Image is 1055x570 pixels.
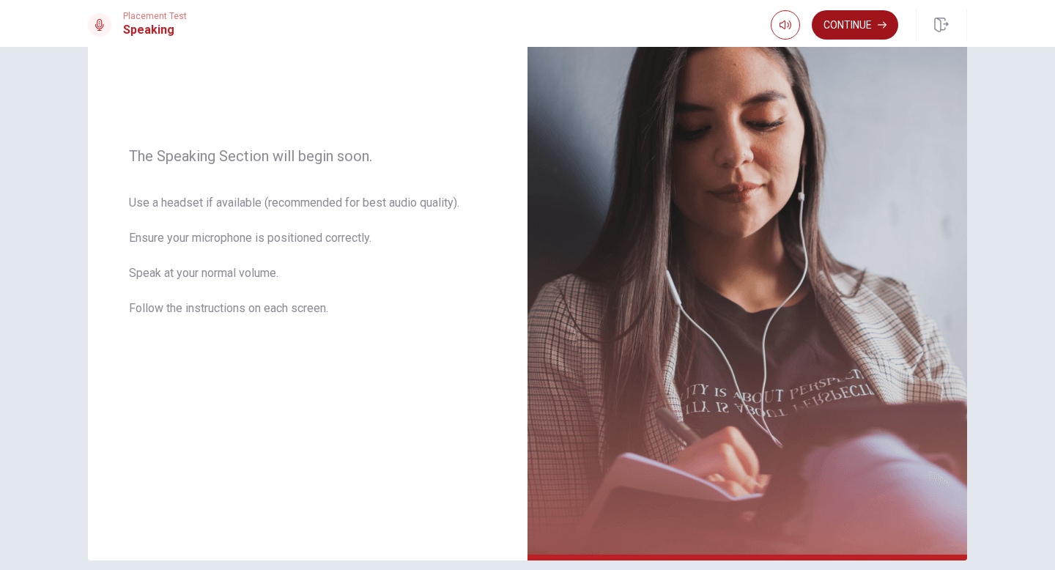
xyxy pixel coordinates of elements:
[129,147,486,165] span: The Speaking Section will begin soon.
[123,11,187,21] span: Placement Test
[812,10,898,40] button: Continue
[123,21,187,39] h1: Speaking
[129,194,486,335] span: Use a headset if available (recommended for best audio quality). Ensure your microphone is positi...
